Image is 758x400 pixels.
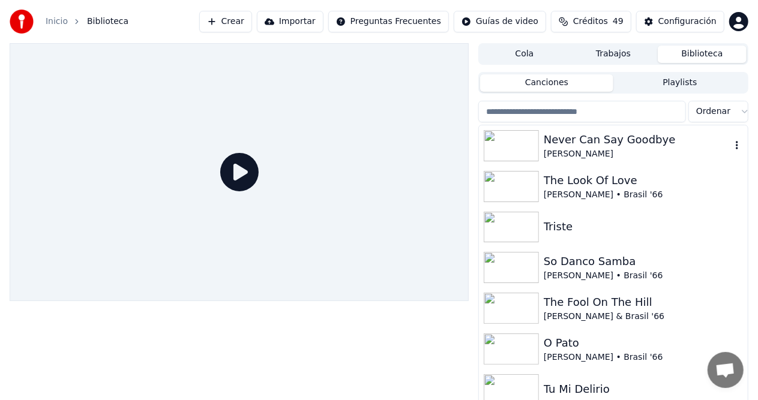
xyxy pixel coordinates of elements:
button: Créditos49 [551,11,631,32]
div: [PERSON_NAME] • Brasil '66 [544,351,743,363]
button: Importar [257,11,323,32]
a: Open chat [708,352,744,388]
button: Canciones [480,74,613,92]
div: The Look Of Love [544,172,743,189]
span: Ordenar [696,106,730,118]
div: [PERSON_NAME] • Brasil '66 [544,189,743,201]
img: youka [10,10,34,34]
div: Tu Mi Delirio [544,381,743,398]
button: Trabajos [569,46,658,63]
button: Crear [199,11,252,32]
span: 49 [613,16,624,28]
button: Biblioteca [658,46,747,63]
div: Configuración [658,16,717,28]
div: [PERSON_NAME] & Brasil '66 [544,311,743,323]
div: O Pato [544,335,743,351]
nav: breadcrumb [46,16,128,28]
div: Triste [544,218,743,235]
div: [PERSON_NAME] • Brasil '66 [544,270,743,282]
span: Biblioteca [87,16,128,28]
button: Playlists [613,74,747,92]
a: Inicio [46,16,68,28]
button: Cola [480,46,569,63]
button: Guías de video [454,11,546,32]
button: Configuración [636,11,724,32]
div: Never Can Say Goodbye [544,131,731,148]
span: Créditos [573,16,608,28]
button: Preguntas Frecuentes [328,11,449,32]
div: [PERSON_NAME] [544,148,731,160]
div: The Fool On The Hill [544,294,743,311]
div: So Danco Samba [544,253,743,270]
